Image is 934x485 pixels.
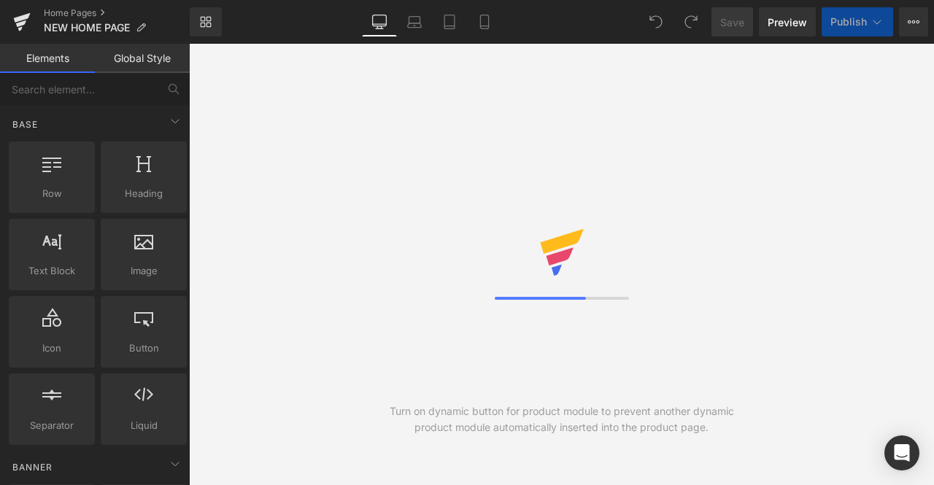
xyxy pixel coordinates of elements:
[105,418,182,433] span: Liquid
[397,7,432,36] a: Laptop
[899,7,928,36] button: More
[11,117,39,131] span: Base
[190,7,222,36] a: New Library
[768,15,807,30] span: Preview
[13,186,90,201] span: Row
[720,15,744,30] span: Save
[13,418,90,433] span: Separator
[676,7,706,36] button: Redo
[432,7,467,36] a: Tablet
[11,460,54,474] span: Banner
[467,7,502,36] a: Mobile
[822,7,893,36] button: Publish
[884,435,919,470] div: Open Intercom Messenger
[641,7,671,36] button: Undo
[362,7,397,36] a: Desktop
[375,403,748,435] div: Turn on dynamic button for product module to prevent another dynamic product module automatically...
[44,7,190,19] a: Home Pages
[13,263,90,279] span: Text Block
[44,22,130,34] span: NEW HOME PAGE
[105,341,182,356] span: Button
[13,341,90,356] span: Icon
[105,263,182,279] span: Image
[830,16,867,28] span: Publish
[759,7,816,36] a: Preview
[95,44,190,73] a: Global Style
[105,186,182,201] span: Heading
